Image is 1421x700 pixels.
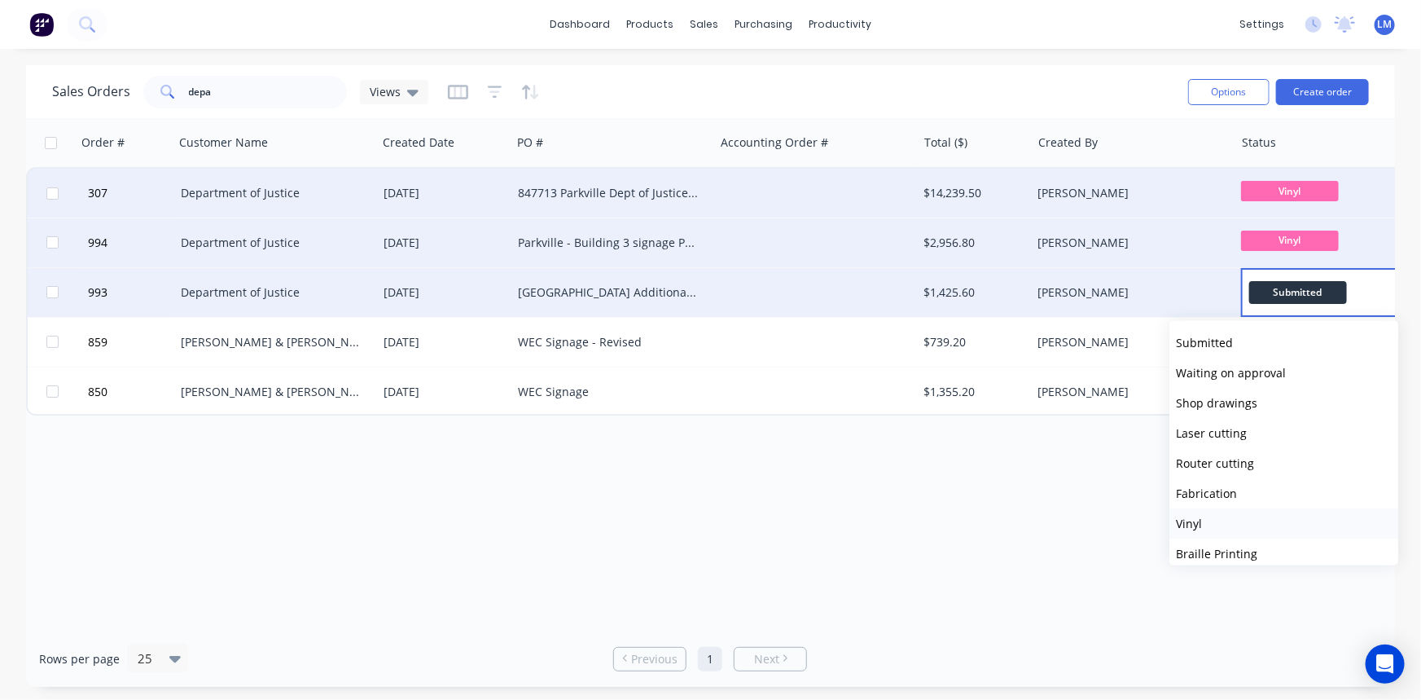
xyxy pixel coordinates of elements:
[518,185,699,201] div: 847713 Parkville Dept of Justice - REVISED NEW DESIGN
[924,185,1020,201] div: $14,239.50
[614,651,686,667] a: Previous page
[1176,365,1286,381] span: Waiting on approval
[1176,456,1254,471] span: Router cutting
[924,284,1020,301] div: $1,425.60
[181,284,362,301] div: Department of Justice
[1169,448,1398,478] button: Router cutting
[370,83,401,100] span: Views
[518,284,699,301] div: [GEOGRAPHIC_DATA] Additional signs PO 858887
[88,185,107,201] span: 307
[88,235,107,251] span: 994
[698,647,722,671] a: Page 1 is your current page
[1169,328,1398,358] button: Submitted
[83,169,181,218] button: 307
[88,284,107,301] span: 993
[1249,281,1347,303] span: Submitted
[1169,539,1398,569] button: Braille Printing
[924,134,967,151] div: Total ($)
[518,235,699,251] div: Parkville - Building 3 signage PO 857199
[682,12,726,37] div: sales
[1241,181,1339,201] span: Vinyl
[1037,334,1218,350] div: [PERSON_NAME]
[384,185,505,201] div: [DATE]
[800,12,879,37] div: productivity
[607,647,814,671] ul: Pagination
[83,218,181,267] button: 994
[81,134,125,151] div: Order #
[384,384,505,400] div: [DATE]
[83,268,181,317] button: 993
[189,76,348,108] input: Search...
[924,384,1020,400] div: $1,355.20
[1037,284,1218,301] div: [PERSON_NAME]
[1176,425,1247,441] span: Laser cutting
[1037,185,1218,201] div: [PERSON_NAME]
[542,12,618,37] a: dashboard
[1169,478,1398,508] button: Fabrication
[384,284,505,301] div: [DATE]
[1169,358,1398,388] button: Waiting on approval
[1241,231,1339,251] span: Vinyl
[181,185,362,201] div: Department of Justice
[181,235,362,251] div: Department of Justice
[384,334,505,350] div: [DATE]
[517,134,543,151] div: PO #
[88,384,107,400] span: 850
[1276,79,1369,105] button: Create order
[631,651,678,667] span: Previous
[518,334,699,350] div: WEC Signage - Revised
[1366,645,1405,684] div: Open Intercom Messenger
[1038,134,1098,151] div: Created By
[1188,79,1270,105] button: Options
[1169,388,1398,418] button: Shop drawings
[181,334,362,350] div: [PERSON_NAME] & [PERSON_NAME]
[518,384,699,400] div: WEC Signage
[1176,486,1237,501] span: Fabrication
[52,84,130,99] h1: Sales Orders
[618,12,682,37] div: products
[754,651,779,667] span: Next
[1176,546,1257,561] span: Braille Printing
[179,134,268,151] div: Customer Name
[1037,384,1218,400] div: [PERSON_NAME]
[39,651,120,667] span: Rows per page
[83,318,181,367] button: 859
[1378,17,1392,32] span: LM
[88,334,107,350] span: 859
[181,384,362,400] div: [PERSON_NAME] & [PERSON_NAME]
[1242,134,1276,151] div: Status
[1176,335,1233,350] span: Submitted
[383,134,454,151] div: Created Date
[924,334,1020,350] div: $739.20
[384,235,505,251] div: [DATE]
[83,368,181,416] button: 850
[735,651,806,667] a: Next page
[721,134,828,151] div: Accounting Order #
[29,12,54,37] img: Factory
[1169,418,1398,448] button: Laser cutting
[924,235,1020,251] div: $2,956.80
[1169,508,1398,539] button: Vinyl
[1176,395,1257,411] span: Shop drawings
[1037,235,1218,251] div: [PERSON_NAME]
[1231,12,1292,37] div: settings
[726,12,800,37] div: purchasing
[1176,516,1202,531] span: Vinyl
